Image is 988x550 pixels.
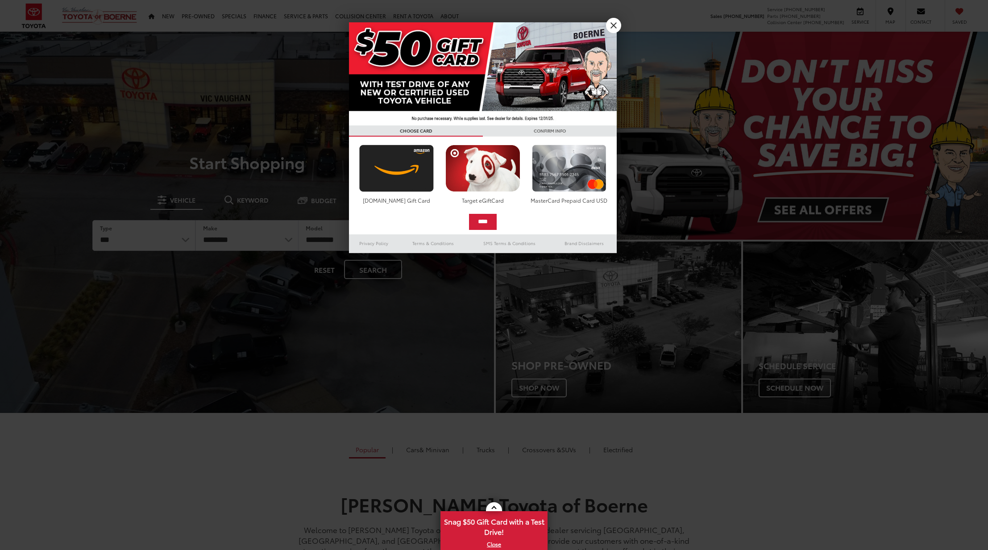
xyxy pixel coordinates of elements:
[349,238,399,249] a: Privacy Policy
[552,238,617,249] a: Brand Disclaimers
[357,145,436,192] img: amazoncard.png
[443,145,522,192] img: targetcard.png
[467,238,552,249] a: SMS Terms & Conditions
[530,145,609,192] img: mastercard.png
[349,125,483,137] h3: CHOOSE CARD
[483,125,617,137] h3: CONFIRM INFO
[357,196,436,204] div: [DOMAIN_NAME] Gift Card
[441,512,547,539] span: Snag $50 Gift Card with a Test Drive!
[530,196,609,204] div: MasterCard Prepaid Card USD
[443,196,522,204] div: Target eGiftCard
[399,238,467,249] a: Terms & Conditions
[349,22,617,125] img: 42635_top_851395.jpg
